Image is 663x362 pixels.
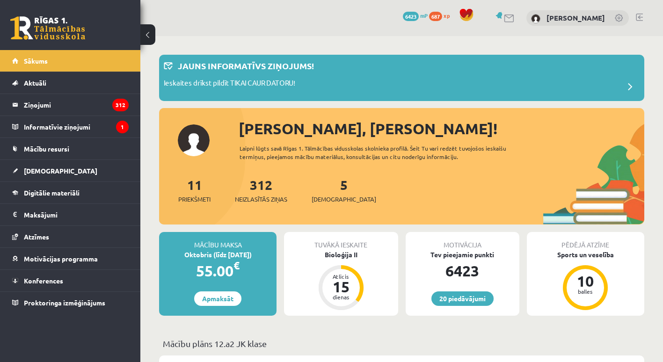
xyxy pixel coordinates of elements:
span: Mācību resursi [24,145,69,153]
legend: Informatīvie ziņojumi [24,116,129,138]
div: dienas [327,294,355,300]
span: 6423 [403,12,419,21]
span: [DEMOGRAPHIC_DATA] [312,195,376,204]
a: [PERSON_NAME] [546,13,605,22]
a: 20 piedāvājumi [431,291,494,306]
a: Maksājumi [12,204,129,225]
a: Atzīmes [12,226,129,247]
span: [DEMOGRAPHIC_DATA] [24,167,97,175]
div: Tuvākā ieskaite [284,232,398,250]
div: 55.00 [159,260,277,282]
a: Konferences [12,270,129,291]
span: Konferences [24,276,63,285]
i: 1 [116,121,129,133]
span: xp [444,12,450,19]
a: Sākums [12,50,129,72]
div: 6423 [406,260,519,282]
a: Proktoringa izmēģinājums [12,292,129,313]
span: Priekšmeti [178,195,211,204]
div: [PERSON_NAME], [PERSON_NAME]! [239,117,644,140]
a: Sports un veselība 10 balles [527,250,644,311]
span: Atzīmes [24,232,49,241]
a: Aktuāli [12,72,129,94]
a: Informatīvie ziņojumi1 [12,116,129,138]
span: € [233,259,240,272]
img: Amanda Zandersone [531,14,540,23]
div: Sports un veselība [527,250,644,260]
a: Apmaksāt [194,291,241,306]
p: Jauns informatīvs ziņojums! [178,59,314,72]
legend: Ziņojumi [24,94,129,116]
a: 11Priekšmeti [178,176,211,204]
a: Digitālie materiāli [12,182,129,203]
a: Jauns informatīvs ziņojums! Ieskaites drīkst pildīt TIKAI CAUR DATORU! [164,59,640,96]
a: Mācību resursi [12,138,129,159]
span: Digitālie materiāli [24,188,80,197]
span: mP [420,12,428,19]
a: 687 xp [429,12,454,19]
i: 312 [112,99,129,111]
span: 687 [429,12,442,21]
div: Tev pieejamie punkti [406,250,519,260]
a: 6423 mP [403,12,428,19]
a: 5[DEMOGRAPHIC_DATA] [312,176,376,204]
div: 15 [327,279,355,294]
a: [DEMOGRAPHIC_DATA] [12,160,129,181]
div: balles [571,289,599,294]
div: Laipni lūgts savā Rīgas 1. Tālmācības vidusskolas skolnieka profilā. Šeit Tu vari redzēt tuvojošo... [240,144,531,161]
span: Neizlasītās ziņas [235,195,287,204]
legend: Maksājumi [24,204,129,225]
a: 312Neizlasītās ziņas [235,176,287,204]
div: Oktobris (līdz [DATE]) [159,250,277,260]
a: Ziņojumi312 [12,94,129,116]
a: Motivācijas programma [12,248,129,269]
div: Atlicis [327,274,355,279]
p: Ieskaites drīkst pildīt TIKAI CAUR DATORU! [164,78,295,91]
span: Sākums [24,57,48,65]
div: Motivācija [406,232,519,250]
span: Motivācijas programma [24,254,98,263]
span: Proktoringa izmēģinājums [24,298,105,307]
span: Aktuāli [24,79,46,87]
div: 10 [571,274,599,289]
p: Mācību plāns 12.a2 JK klase [163,337,641,350]
a: Bioloģija II Atlicis 15 dienas [284,250,398,311]
div: Bioloģija II [284,250,398,260]
a: Rīgas 1. Tālmācības vidusskola [10,16,85,40]
div: Mācību maksa [159,232,277,250]
div: Pēdējā atzīme [527,232,644,250]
